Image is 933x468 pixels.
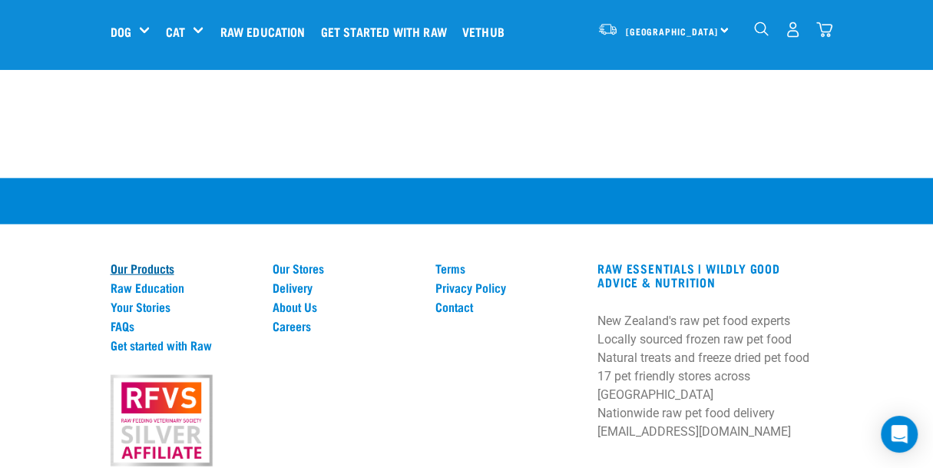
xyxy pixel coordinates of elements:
[273,261,417,275] a: Our Stores
[111,300,255,314] a: Your Stories
[881,416,918,453] div: Open Intercom Messenger
[435,280,580,294] a: Privacy Policy
[626,28,719,34] span: [GEOGRAPHIC_DATA]
[273,319,417,333] a: Careers
[111,22,131,41] a: Dog
[273,280,417,294] a: Delivery
[435,300,580,314] a: Contact
[317,1,458,62] a: Get started with Raw
[111,338,255,352] a: Get started with Raw
[597,22,618,36] img: van-moving.png
[435,261,580,275] a: Terms
[111,261,255,275] a: Our Products
[216,1,316,62] a: Raw Education
[111,319,255,333] a: FAQs
[166,22,185,41] a: Cat
[816,22,832,38] img: home-icon@2x.png
[597,312,822,441] p: New Zealand's raw pet food experts Locally sourced frozen raw pet food Natural treats and freeze ...
[754,22,769,36] img: home-icon-1@2x.png
[458,1,516,62] a: Vethub
[597,261,822,289] h3: RAW ESSENTIALS | Wildly Good Advice & Nutrition
[111,280,255,294] a: Raw Education
[273,300,417,314] a: About Us
[785,22,801,38] img: user.png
